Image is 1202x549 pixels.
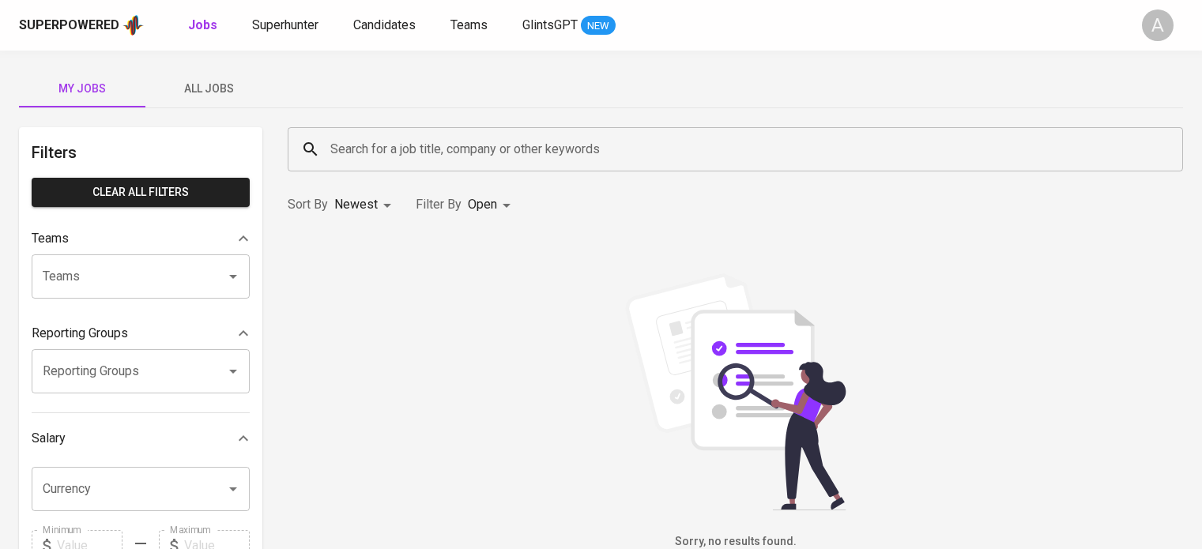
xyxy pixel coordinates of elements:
[450,16,491,36] a: Teams
[32,423,250,454] div: Salary
[155,79,262,99] span: All Jobs
[32,324,128,343] p: Reporting Groups
[32,429,66,448] p: Salary
[222,265,244,288] button: Open
[522,17,578,32] span: GlintsGPT
[32,140,250,165] h6: Filters
[32,318,250,349] div: Reporting Groups
[353,16,419,36] a: Candidates
[19,17,119,35] div: Superpowered
[32,178,250,207] button: Clear All filters
[468,197,497,212] span: Open
[288,195,328,214] p: Sort By
[19,13,144,37] a: Superpoweredapp logo
[222,360,244,382] button: Open
[32,229,69,248] p: Teams
[581,18,616,34] span: NEW
[222,478,244,500] button: Open
[468,190,516,220] div: Open
[1142,9,1174,41] div: A
[416,195,462,214] p: Filter By
[188,17,217,32] b: Jobs
[252,17,318,32] span: Superhunter
[252,16,322,36] a: Superhunter
[450,17,488,32] span: Teams
[122,13,144,37] img: app logo
[44,182,237,202] span: Clear All filters
[334,195,378,214] p: Newest
[28,79,136,99] span: My Jobs
[353,17,416,32] span: Candidates
[522,16,616,36] a: GlintsGPT NEW
[188,16,220,36] a: Jobs
[32,223,250,254] div: Teams
[334,190,397,220] div: Newest
[617,273,854,510] img: file_searching.svg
